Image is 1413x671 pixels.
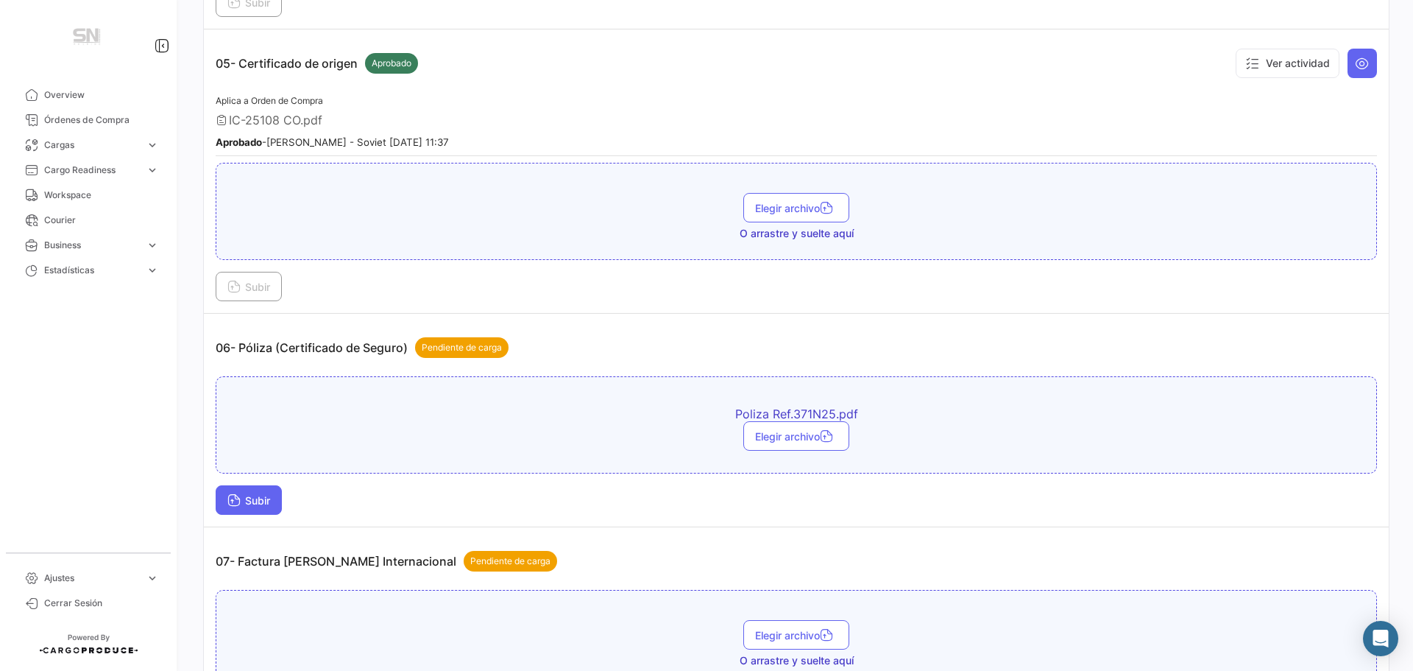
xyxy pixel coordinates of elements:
span: O arrastre y suelte aquí [740,653,854,668]
span: Órdenes de Compra [44,113,159,127]
span: Elegir archivo [755,430,837,443]
span: Pendiente de carga [470,555,550,568]
button: Ver actividad [1236,49,1339,78]
button: Subir [216,272,282,301]
b: Aprobado [216,136,262,148]
button: Elegir archivo [743,193,849,222]
span: Poliza Ref.371N25.pdf [539,407,1054,421]
span: expand_more [146,138,159,152]
span: Cargo Readiness [44,164,140,177]
span: Elegir archivo [755,202,837,214]
span: expand_more [146,572,159,585]
button: Elegir archivo [743,421,849,451]
span: Overview [44,88,159,102]
span: Cargas [44,138,140,152]
span: O arrastre y suelte aquí [740,226,854,241]
span: Pendiente de carga [422,341,502,354]
button: Subir [216,485,282,515]
span: Subir [227,494,270,507]
span: expand_more [146,164,159,177]
span: IC-25108 CO.pdf [229,113,322,127]
img: Manufactura+Logo.png [52,18,125,59]
span: Elegir archivo [755,629,837,642]
span: Subir [227,281,270,293]
span: Estadísticas [44,264,140,277]
span: expand_more [146,239,159,252]
span: Business [44,239,140,252]
button: Elegir archivo [743,620,849,650]
span: Aplica a Orden de Compra [216,95,323,106]
a: Overview [12,82,165,108]
a: Courier [12,208,165,233]
span: Workspace [44,189,159,202]
span: Courier [44,214,159,227]
small: - [PERSON_NAME] - Soviet [DATE] 11:37 [216,136,449,148]
p: 06- Póliza (Certificado de Seguro) [216,337,509,358]
span: Cerrar Sesión [44,597,159,610]
p: 07- Factura [PERSON_NAME] Internacional [216,551,557,572]
a: Órdenes de Compra [12,108,165,133]
a: Workspace [12,183,165,208]
span: Ajustes [44,572,140,585]
p: 05- Certificado de origen [216,53,418,74]
span: Aprobado [372,57,411,70]
div: Abrir Intercom Messenger [1363,621,1398,656]
span: expand_more [146,264,159,277]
